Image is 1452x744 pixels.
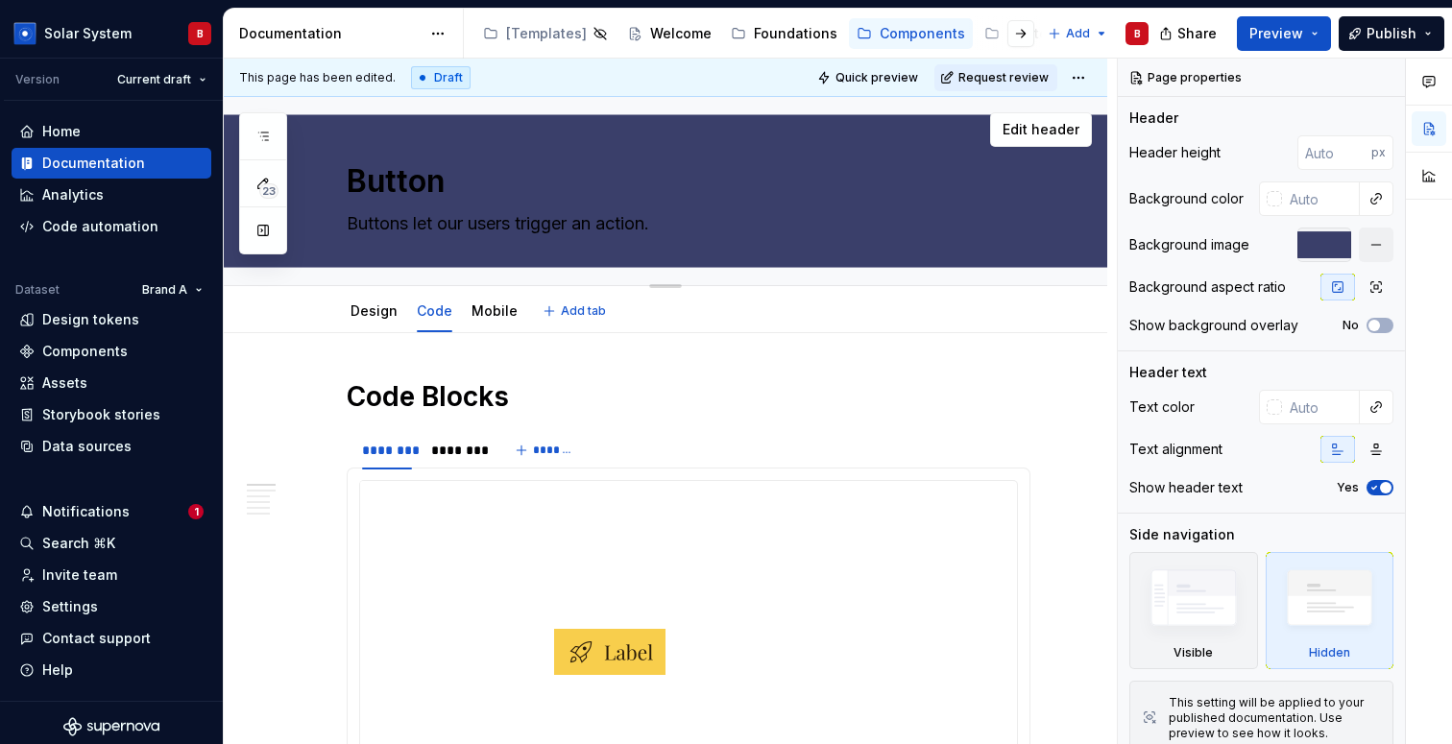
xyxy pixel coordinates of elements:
span: Preview [1249,24,1303,43]
a: Design tokens [12,304,211,335]
span: This page has been edited. [239,70,396,85]
p: px [1371,145,1386,160]
div: Data sources [42,437,132,456]
div: Contact support [42,629,151,648]
div: Analytics [42,185,104,204]
span: Request review [958,70,1049,85]
div: Background aspect ratio [1129,277,1286,297]
span: Edit header [1003,120,1079,139]
button: Publish [1339,16,1444,51]
div: Hidden [1309,645,1350,660]
button: Add [1042,20,1114,47]
button: Solar SystemB [4,12,219,54]
div: Invite team [42,565,117,585]
button: Notifications1 [12,496,211,527]
div: Documentation [42,154,145,173]
div: Draft [411,66,471,89]
div: Documentation [239,24,421,43]
a: Foundations [723,18,845,49]
div: Design [343,290,405,330]
h1: Code Blocks [347,379,1030,414]
div: Show background overlay [1129,316,1298,335]
div: Settings [42,597,98,616]
div: Storybook stories [42,405,160,424]
div: Side navigation [1129,525,1235,544]
div: Background color [1129,189,1244,208]
a: Invite team [12,560,211,590]
div: Hidden [1266,552,1394,669]
a: Storybook stories [12,399,211,430]
a: Analytics [12,180,211,210]
input: Auto [1282,181,1360,216]
label: No [1343,318,1359,333]
div: Foundations [754,24,837,43]
button: Request review [934,64,1057,91]
a: Home [12,116,211,147]
div: Page tree [475,14,1038,53]
a: Documentation [12,148,211,179]
div: Code [409,290,460,330]
button: Share [1149,16,1229,51]
span: Add tab [561,303,606,319]
a: Design [351,302,398,319]
span: Quick preview [835,70,918,85]
div: Header height [1129,143,1221,162]
button: Current draft [109,66,215,93]
button: Help [12,655,211,685]
div: Components [880,24,965,43]
div: Visible [1129,552,1258,669]
div: Background image [1129,235,1249,254]
div: Solar System [44,24,132,43]
a: Welcome [619,18,719,49]
svg: Supernova Logo [63,717,159,736]
span: Current draft [117,72,191,87]
a: Components [849,18,973,49]
span: Add [1066,26,1090,41]
span: Brand A [142,282,187,298]
input: Auto [1297,135,1371,170]
button: Preview [1237,16,1331,51]
div: Version [15,72,60,87]
a: Code [417,302,452,319]
a: Assets [12,368,211,398]
a: Components [12,336,211,367]
div: Show header text [1129,478,1243,497]
a: Settings [12,591,211,622]
span: Publish [1367,24,1416,43]
div: This setting will be applied to your published documentation. Use preview to see how it looks. [1169,695,1381,741]
textarea: Buttons let our users trigger an action. [343,208,1027,239]
button: Add tab [537,298,615,324]
a: Code automation [12,211,211,242]
button: Search ⌘K [12,528,211,559]
div: Header text [1129,363,1207,382]
button: Edit header [990,112,1092,147]
div: Help [42,660,73,680]
div: Text color [1129,397,1195,417]
div: Dataset [15,282,60,298]
a: Data sources [12,431,211,462]
a: [Templates] [475,18,616,49]
div: Design tokens [42,310,139,329]
span: Share [1177,24,1217,43]
div: Code automation [42,217,158,236]
input: Auto [1282,390,1360,424]
button: Quick preview [811,64,927,91]
a: Mobile [472,302,518,319]
div: B [197,26,204,41]
div: Mobile [464,290,525,330]
span: 23 [259,183,278,199]
div: Components [42,342,128,361]
div: Assets [42,373,87,393]
button: Brand A [133,276,211,303]
span: 1 [188,504,204,519]
div: Notifications [42,502,130,521]
div: Header [1129,108,1178,128]
img: 049812b6-2877-400d-9dc9-987621144c16.png [13,22,36,45]
div: Home [42,122,81,141]
div: [Templates] [506,24,587,43]
textarea: Button [343,158,1027,204]
label: Yes [1337,480,1359,495]
div: Welcome [650,24,712,43]
div: Text alignment [1129,440,1222,459]
button: Contact support [12,623,211,654]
